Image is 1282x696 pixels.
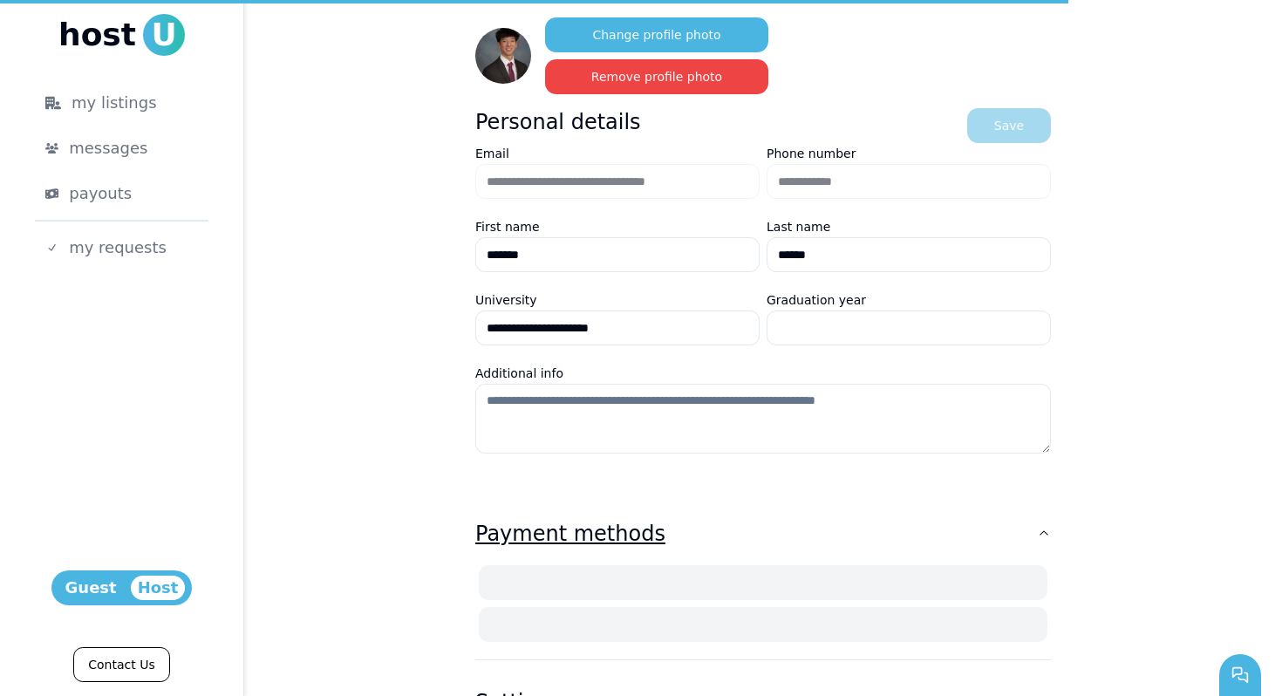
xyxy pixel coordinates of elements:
a: messages [17,129,226,167]
button: Change profile photo [545,17,768,52]
label: First name [475,220,540,234]
h3: Personal details [475,108,641,143]
button: Payment methods [475,506,1051,562]
a: payouts [17,174,226,213]
label: University [475,293,537,307]
button: Remove profile photo [545,59,768,94]
div: my listings [45,91,198,115]
span: Guest [58,576,124,600]
label: Email [475,147,509,160]
label: Graduation year [767,293,866,307]
div: Payment methods [475,562,1051,659]
span: payouts [69,181,132,206]
h3: Payment methods [475,520,665,548]
a: my listings [17,84,226,122]
span: U [143,14,185,56]
span: Host [131,576,186,600]
span: my requests [69,235,167,260]
img: Bennett Messer avatar [475,28,531,84]
label: Last name [767,220,830,234]
a: hostU [58,14,185,56]
span: host [58,17,136,52]
label: Phone number [767,147,856,160]
a: my requests [17,229,226,267]
span: messages [69,136,147,160]
a: Contact Us [73,647,169,682]
label: Additional info [475,366,563,380]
